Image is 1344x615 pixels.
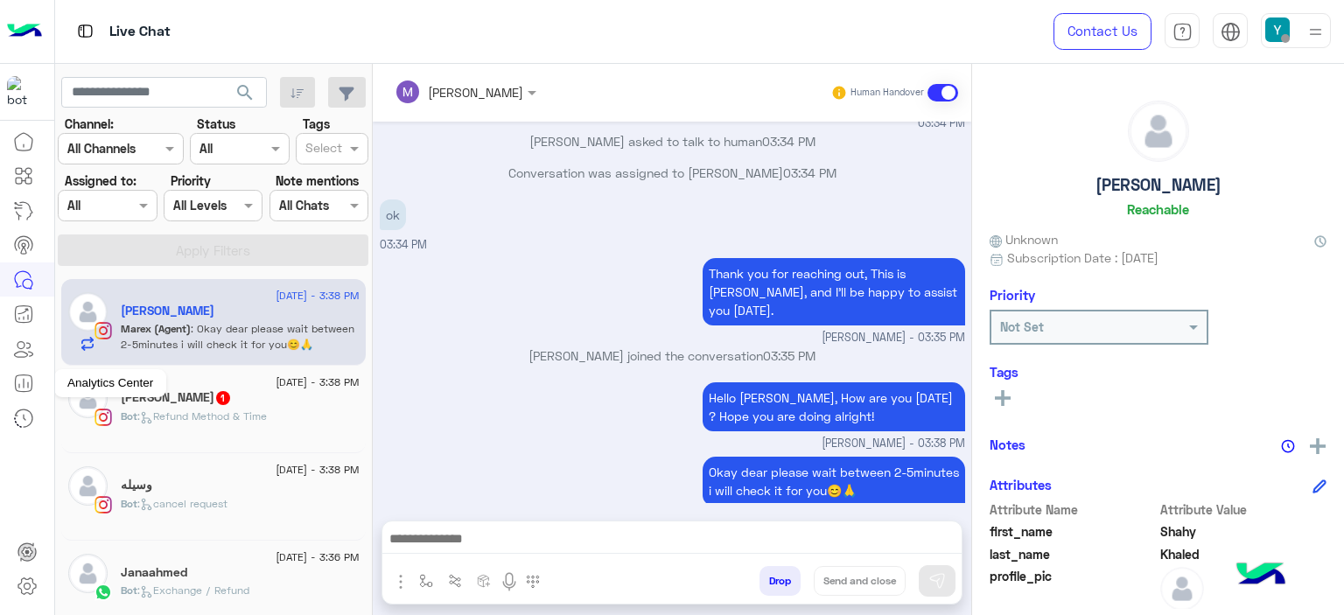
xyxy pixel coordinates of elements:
[276,288,359,304] span: [DATE] - 3:38 PM
[234,82,255,103] span: search
[68,466,108,506] img: defaultAdmin.png
[121,584,137,597] span: Bot
[990,477,1052,493] h6: Attributes
[412,566,441,595] button: select flow
[68,554,108,593] img: defaultAdmin.png
[703,258,965,325] p: 2/9/2025, 3:35 PM
[137,497,227,510] span: : cancel request
[1221,22,1241,42] img: tab
[990,287,1035,303] h6: Priority
[390,571,411,592] img: send attachment
[54,369,166,397] div: Analytics Center
[121,390,232,405] h5: Sherry Shady
[928,572,946,590] img: send message
[1053,13,1151,50] a: Contact Us
[477,574,491,588] img: create order
[121,478,152,493] h5: وسيله
[109,20,171,44] p: Live Chat
[380,238,427,251] span: 03:34 PM
[1305,21,1326,43] img: profile
[276,462,359,478] span: [DATE] - 3:38 PM
[94,584,112,601] img: WhatsApp
[1165,13,1200,50] a: tab
[65,171,136,190] label: Assigned to:
[68,292,108,332] img: defaultAdmin.png
[94,409,112,426] img: Instagram
[448,574,462,588] img: Trigger scenario
[441,566,470,595] button: Trigger scenario
[990,230,1058,248] span: Unknown
[1095,175,1221,195] h5: [PERSON_NAME]
[276,374,359,390] span: [DATE] - 3:38 PM
[121,322,354,351] span: Okay dear please wait between 2-5minutes i will check it for you😊🙏
[1281,439,1295,453] img: notes
[303,115,330,133] label: Tags
[990,522,1157,541] span: first_name
[990,437,1025,452] h6: Notes
[197,115,235,133] label: Status
[1160,567,1204,611] img: defaultAdmin.png
[94,496,112,514] img: Instagram
[470,566,499,595] button: create order
[380,132,965,150] p: [PERSON_NAME] asked to talk to human
[380,346,965,365] p: [PERSON_NAME] joined the conversation
[7,13,42,50] img: Logo
[121,304,214,318] h5: Shahy Khaled
[850,86,924,100] small: Human Handover
[58,234,368,266] button: Apply Filters
[74,20,96,42] img: tab
[783,165,836,180] span: 03:34 PM
[7,76,38,108] img: 317874714732967
[1160,500,1327,519] span: Attribute Value
[1129,101,1188,161] img: defaultAdmin.png
[1172,22,1193,42] img: tab
[763,348,815,363] span: 03:35 PM
[1160,545,1327,563] span: Khaled
[759,566,801,596] button: Drop
[171,171,211,190] label: Priority
[990,567,1157,607] span: profile_pic
[703,382,965,431] p: 2/9/2025, 3:38 PM
[814,566,906,596] button: Send and close
[121,322,191,335] span: Marex (Agent)
[303,138,342,161] div: Select
[703,457,965,506] p: 2/9/2025, 3:38 PM
[276,171,359,190] label: Note mentions
[526,575,540,589] img: make a call
[65,115,114,133] label: Channel:
[822,330,965,346] span: [PERSON_NAME] - 03:35 PM
[137,409,267,423] span: : Refund Method & Time
[121,497,137,510] span: Bot
[276,549,359,565] span: [DATE] - 3:36 PM
[380,199,406,230] p: 2/9/2025, 3:34 PM
[1265,17,1290,42] img: userImage
[1160,522,1327,541] span: Shahy
[419,574,433,588] img: select flow
[121,409,137,423] span: Bot
[1230,545,1291,606] img: hulul-logo.png
[1127,201,1189,217] h6: Reachable
[822,436,965,452] span: [PERSON_NAME] - 03:38 PM
[137,584,249,597] span: : Exchange / Refund
[990,545,1157,563] span: last_name
[121,565,187,580] h5: Janaahmed
[94,322,112,339] img: Instagram
[990,500,1157,519] span: Attribute Name
[224,77,267,115] button: search
[499,571,520,592] img: send voice note
[380,164,965,182] p: Conversation was assigned to [PERSON_NAME]
[216,391,230,405] span: 1
[1310,438,1326,454] img: add
[762,134,815,149] span: 03:34 PM
[990,364,1326,380] h6: Tags
[918,115,965,132] span: 03:34 PM
[1007,248,1158,267] span: Subscription Date : [DATE]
